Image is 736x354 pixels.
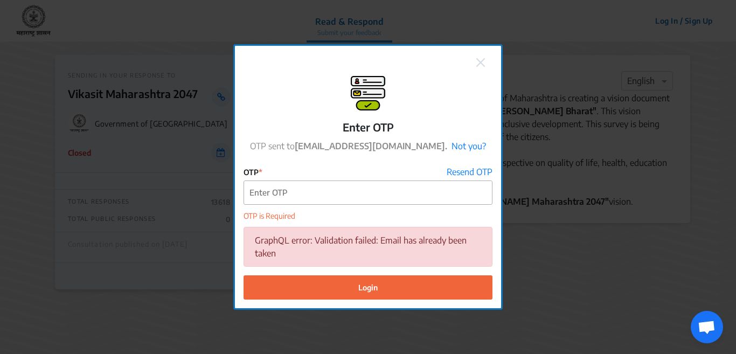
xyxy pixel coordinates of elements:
[351,76,385,110] img: signup-modal.png
[244,166,262,178] label: OTP
[244,227,492,267] div: GraphQL error: Validation failed: Email has already been taken
[691,311,723,343] a: Open chat
[244,181,492,204] input: Enter OTP
[295,141,447,151] strong: [EMAIL_ADDRESS][DOMAIN_NAME].
[447,165,492,178] a: Resend OTP
[452,141,486,151] a: Not you?
[358,282,378,293] span: Login
[250,140,486,152] p: OTP sent to
[343,119,394,135] p: Enter OTP
[476,58,485,67] img: close.png
[244,275,492,300] button: Login
[244,210,492,221] div: OTP is Required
